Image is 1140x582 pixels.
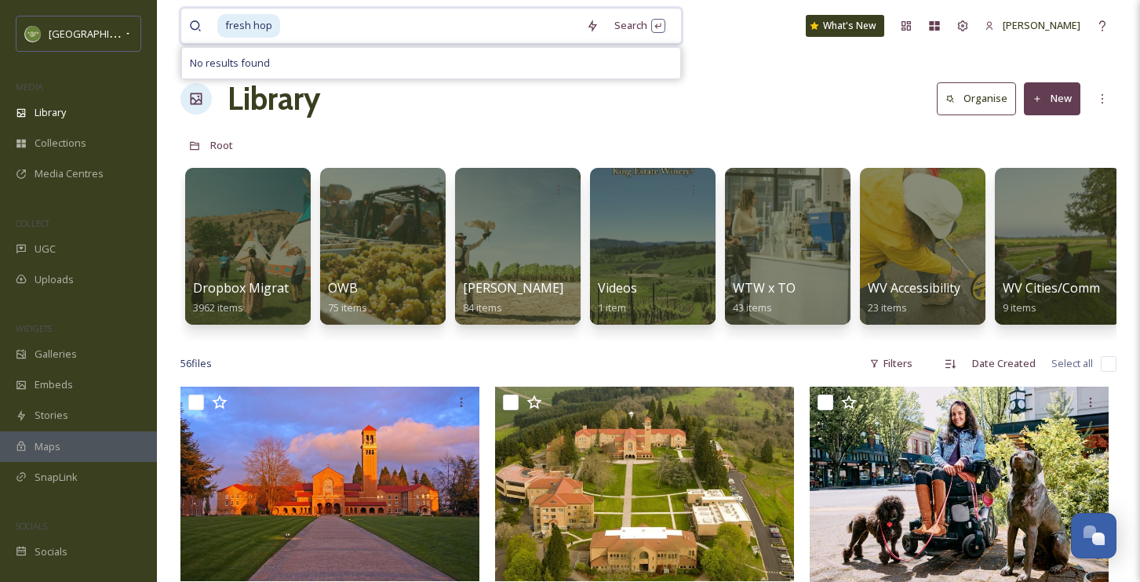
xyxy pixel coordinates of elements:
[25,26,41,42] img: images.png
[217,14,280,37] span: fresh hop
[733,281,796,315] a: WTW x TO43 items
[598,279,637,296] span: Videos
[977,10,1088,41] a: [PERSON_NAME]
[1003,300,1036,315] span: 9 items
[463,300,502,315] span: 84 items
[49,26,148,41] span: [GEOGRAPHIC_DATA]
[35,105,66,120] span: Library
[210,136,233,155] a: Root
[328,300,367,315] span: 75 items
[861,348,920,379] div: Filters
[1003,279,1140,296] span: WV Cities/Communities
[328,281,367,315] a: OWB75 items
[16,217,49,229] span: COLLECT
[180,356,212,371] span: 56 file s
[1051,356,1093,371] span: Select all
[1024,82,1080,115] button: New
[328,279,358,296] span: OWB
[16,520,47,532] span: SOCIALS
[190,56,270,71] span: No results found
[1003,281,1140,315] a: WV Cities/Communities9 items
[606,10,673,41] div: Search
[35,408,68,423] span: Stories
[463,281,563,315] a: [PERSON_NAME]84 items
[228,75,320,122] a: Library
[210,138,233,152] span: Root
[598,281,637,315] a: Videos1 item
[35,272,74,287] span: Uploads
[868,279,960,296] span: WV Accessibility
[16,81,43,93] span: MEDIA
[964,348,1043,379] div: Date Created
[1071,513,1116,558] button: Open Chat
[35,377,73,392] span: Embeds
[35,136,86,151] span: Collections
[35,439,60,454] span: Maps
[937,82,1016,115] button: Organise
[16,322,52,334] span: WIDGETS
[733,300,772,315] span: 43 items
[35,242,56,256] span: UGC
[598,300,626,315] span: 1 item
[193,300,243,315] span: 3962 items
[35,166,104,181] span: Media Centres
[463,279,563,296] span: [PERSON_NAME]
[937,82,1024,115] a: Organise
[35,470,78,485] span: SnapLink
[35,544,67,559] span: Socials
[1003,18,1080,32] span: [PERSON_NAME]
[35,347,77,362] span: Galleries
[193,279,308,296] span: Dropbox Migration
[495,387,794,581] img: Mt Angel Abbey.jpg
[733,279,796,296] span: WTW x TO
[806,15,884,37] a: What's New
[868,281,960,315] a: WV Accessibility23 items
[180,387,479,581] img: MT Angel Abbey Front.jpg
[868,300,907,315] span: 23 items
[193,281,308,315] a: Dropbox Migration3962 items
